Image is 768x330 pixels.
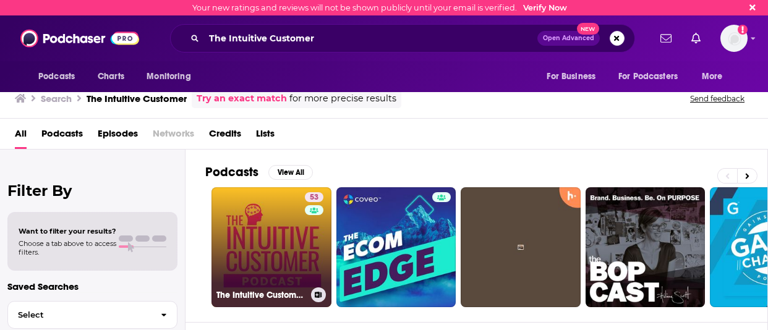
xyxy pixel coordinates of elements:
[216,290,306,300] h3: The Intuitive Customer - Helping You Improve Your Customer Experience To Gain Growth
[19,227,116,235] span: Want to filter your results?
[686,28,706,49] a: Show notifications dropdown
[655,28,676,49] a: Show notifications dropdown
[205,164,313,180] a: PodcastsView All
[138,65,207,88] button: open menu
[7,281,177,292] p: Saved Searches
[98,68,124,85] span: Charts
[204,28,537,48] input: Search podcasts, credits, & more...
[310,192,318,204] span: 53
[211,187,331,307] a: 53The Intuitive Customer - Helping You Improve Your Customer Experience To Gain Growth
[197,91,287,106] a: Try an exact match
[686,93,748,104] button: Send feedback
[305,192,323,202] a: 53
[538,65,611,88] button: open menu
[209,124,241,149] a: Credits
[90,65,132,88] a: Charts
[87,93,187,104] h3: The Intuitive Customer
[192,3,567,12] div: Your new ratings and reviews will not be shown publicly until your email is verified.
[543,35,594,41] span: Open Advanced
[19,239,116,256] span: Choose a tab above to access filters.
[20,27,139,50] img: Podchaser - Follow, Share and Rate Podcasts
[41,124,83,149] a: Podcasts
[41,93,72,104] h3: Search
[693,65,738,88] button: open menu
[205,164,258,180] h2: Podcasts
[537,31,600,46] button: Open AdvancedNew
[547,68,595,85] span: For Business
[15,124,27,149] a: All
[289,91,396,106] span: for more precise results
[30,65,91,88] button: open menu
[256,124,275,149] a: Lists
[738,25,748,35] svg: Email not verified
[170,24,635,53] div: Search podcasts, credits, & more...
[720,25,748,52] span: Logged in as jbarbour
[523,3,567,12] a: Verify Now
[147,68,190,85] span: Monitoring
[618,68,678,85] span: For Podcasters
[8,311,151,319] span: Select
[153,124,194,149] span: Networks
[7,301,177,329] button: Select
[577,23,599,35] span: New
[7,182,177,200] h2: Filter By
[702,68,723,85] span: More
[720,25,748,52] img: User Profile
[38,68,75,85] span: Podcasts
[610,65,696,88] button: open menu
[720,25,748,52] button: Show profile menu
[268,165,313,180] button: View All
[98,124,138,149] a: Episodes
